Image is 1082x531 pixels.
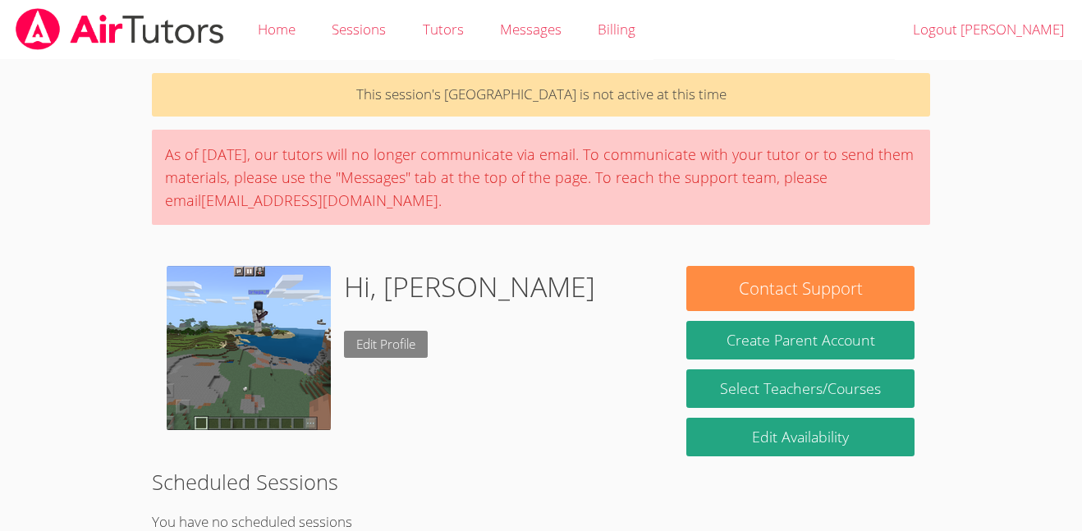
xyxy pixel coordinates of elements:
[686,266,915,311] button: Contact Support
[344,266,595,308] h1: Hi, [PERSON_NAME]
[152,130,931,225] div: As of [DATE], our tutors will no longer communicate via email. To communicate with your tutor or ...
[686,418,915,456] a: Edit Availability
[500,20,562,39] span: Messages
[152,73,931,117] p: This session's [GEOGRAPHIC_DATA] is not active at this time
[167,266,331,430] img: 8D6BB4AB-1044-4A66-9FB8-807ED65585EC.png
[686,369,915,408] a: Select Teachers/Courses
[14,8,226,50] img: airtutors_banner-c4298cdbf04f3fff15de1276eac7730deb9818008684d7c2e4769d2f7ddbe033.png
[686,321,915,359] button: Create Parent Account
[344,331,428,358] a: Edit Profile
[152,466,931,497] h2: Scheduled Sessions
